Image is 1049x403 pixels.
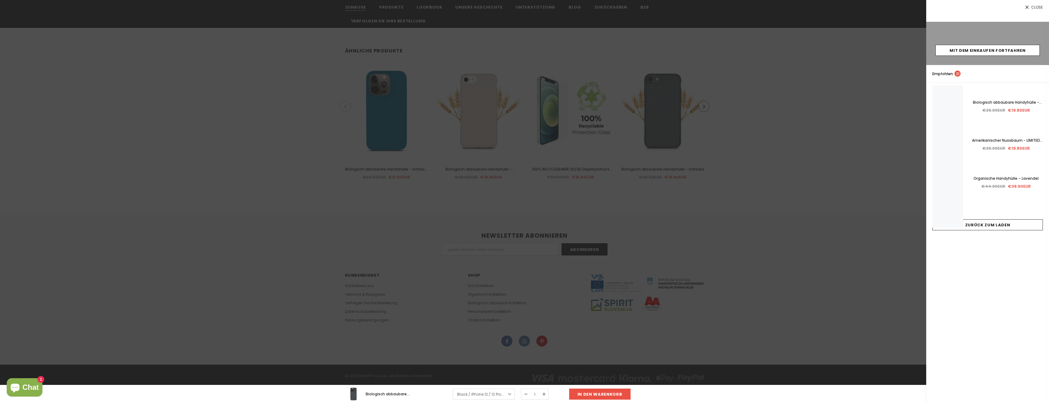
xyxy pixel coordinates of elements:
span: €21.90EUR [504,392,523,397]
span: €38.90EUR [1008,183,1031,189]
a: Mit dem Einkaufen fortfahren [935,45,1040,56]
a: Zurück zum Laden [932,219,1043,230]
a: Biologisch abbaubare Handyhülle - Schwarz [969,99,1043,106]
a: search [1037,71,1043,77]
p: Empfohlen [932,71,961,77]
span: Organische Handyhülle – Lavendel [973,176,1039,181]
span: €26.90EUR [982,107,1005,113]
a: Amerikanischer Nussbaum - LIMITED EDITION [969,137,1043,144]
span: €19.80EUR [1008,145,1030,151]
span: Biologisch abbaubare Handyhülle - Schwarz [973,100,1042,112]
span: Close [1031,6,1043,9]
inbox-online-store-chat: Onlineshop-Chat von Shopify [5,378,44,398]
span: €44.90EUR [981,183,1005,189]
span: Amerikanischer Nussbaum - LIMITED EDITION [972,138,1043,150]
span: 21 [954,71,961,77]
input: in den warenkorb [569,389,631,400]
span: €19.80EUR [1008,107,1030,113]
a: Black / iPhone 12 / 12 Pro -€21.90EUR [453,389,515,400]
a: Organische Handyhülle – Lavendel [969,175,1043,182]
span: €26.90EUR [982,145,1005,151]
